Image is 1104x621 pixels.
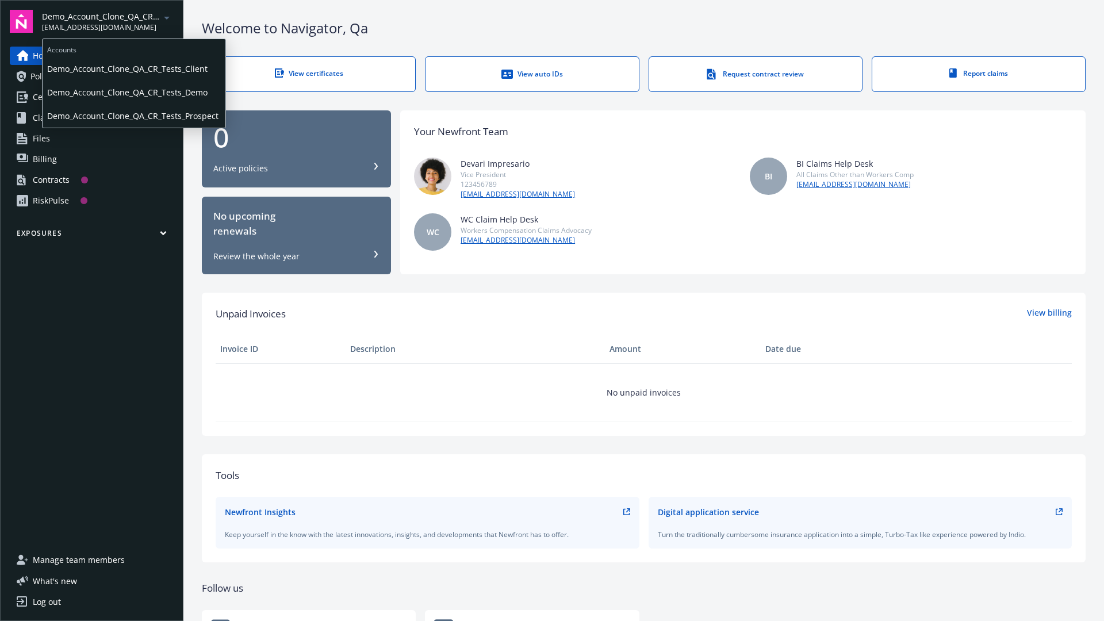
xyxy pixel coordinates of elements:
[47,104,221,128] span: Demo_Account_Clone_QA_CR_Tests_Prospect
[761,335,891,363] th: Date due
[796,158,914,170] div: BI Claims Help Desk
[33,575,77,587] span: What ' s new
[461,225,592,235] div: Workers Compensation Claims Advocacy
[33,109,59,127] span: Claims
[1027,306,1072,321] a: View billing
[213,209,379,239] div: No upcoming renewals
[10,88,174,106] a: Certificates
[213,124,379,151] div: 0
[202,56,416,92] a: View certificates
[658,506,759,518] div: Digital application service
[225,68,392,78] div: View certificates
[414,158,451,195] img: photo
[10,150,174,168] a: Billing
[33,171,70,189] div: Contracts
[10,109,174,127] a: Claims
[346,335,605,363] th: Description
[649,56,862,92] a: Request contract review
[427,226,439,238] span: WC
[47,57,221,80] span: Demo_Account_Clone_QA_CR_Tests_Client
[33,150,57,168] span: Billing
[202,581,1086,596] div: Follow us
[872,56,1086,92] a: Report claims
[10,10,33,33] img: navigator-logo.svg
[213,163,268,174] div: Active policies
[10,228,174,243] button: Exposures
[425,56,639,92] a: View auto IDs
[216,306,286,321] span: Unpaid Invoices
[10,47,174,65] a: Home
[43,39,225,57] span: Accounts
[42,10,174,33] button: Demo_Account_Clone_QA_CR_Tests_Prospect[EMAIL_ADDRESS][DOMAIN_NAME]arrowDropDown
[461,189,575,200] a: [EMAIL_ADDRESS][DOMAIN_NAME]
[213,251,300,262] div: Review the whole year
[160,10,174,24] a: arrowDropDown
[461,170,575,179] div: Vice President
[461,179,575,189] div: 123456789
[10,67,174,86] a: Policies
[202,18,1086,38] div: Welcome to Navigator , Qa
[30,67,59,86] span: Policies
[33,129,50,148] span: Files
[895,68,1062,78] div: Report claims
[33,88,76,106] span: Certificates
[10,191,174,210] a: RiskPulse
[225,530,630,539] div: Keep yourself in the know with the latest innovations, insights, and developments that Newfront h...
[10,171,174,189] a: Contracts
[461,235,592,246] a: [EMAIL_ADDRESS][DOMAIN_NAME]
[216,468,1072,483] div: Tools
[42,22,160,33] span: [EMAIL_ADDRESS][DOMAIN_NAME]
[10,575,95,587] button: What's new
[10,551,174,569] a: Manage team members
[10,129,174,148] a: Files
[202,197,391,274] button: No upcomingrenewalsReview the whole year
[42,10,160,22] span: Demo_Account_Clone_QA_CR_Tests_Prospect
[461,158,575,170] div: Devari Impresario
[796,179,914,190] a: [EMAIL_ADDRESS][DOMAIN_NAME]
[225,506,296,518] div: Newfront Insights
[216,363,1072,421] td: No unpaid invoices
[448,68,615,80] div: View auto IDs
[796,170,914,179] div: All Claims Other than Workers Comp
[414,124,508,139] div: Your Newfront Team
[672,68,839,80] div: Request contract review
[605,335,761,363] th: Amount
[202,110,391,188] button: 0Active policies
[33,191,69,210] div: RiskPulse
[33,47,55,65] span: Home
[33,551,125,569] span: Manage team members
[47,80,221,104] span: Demo_Account_Clone_QA_CR_Tests_Demo
[765,170,772,182] span: BI
[33,593,61,611] div: Log out
[658,530,1063,539] div: Turn the traditionally cumbersome insurance application into a simple, Turbo-Tax like experience ...
[216,335,346,363] th: Invoice ID
[461,213,592,225] div: WC Claim Help Desk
